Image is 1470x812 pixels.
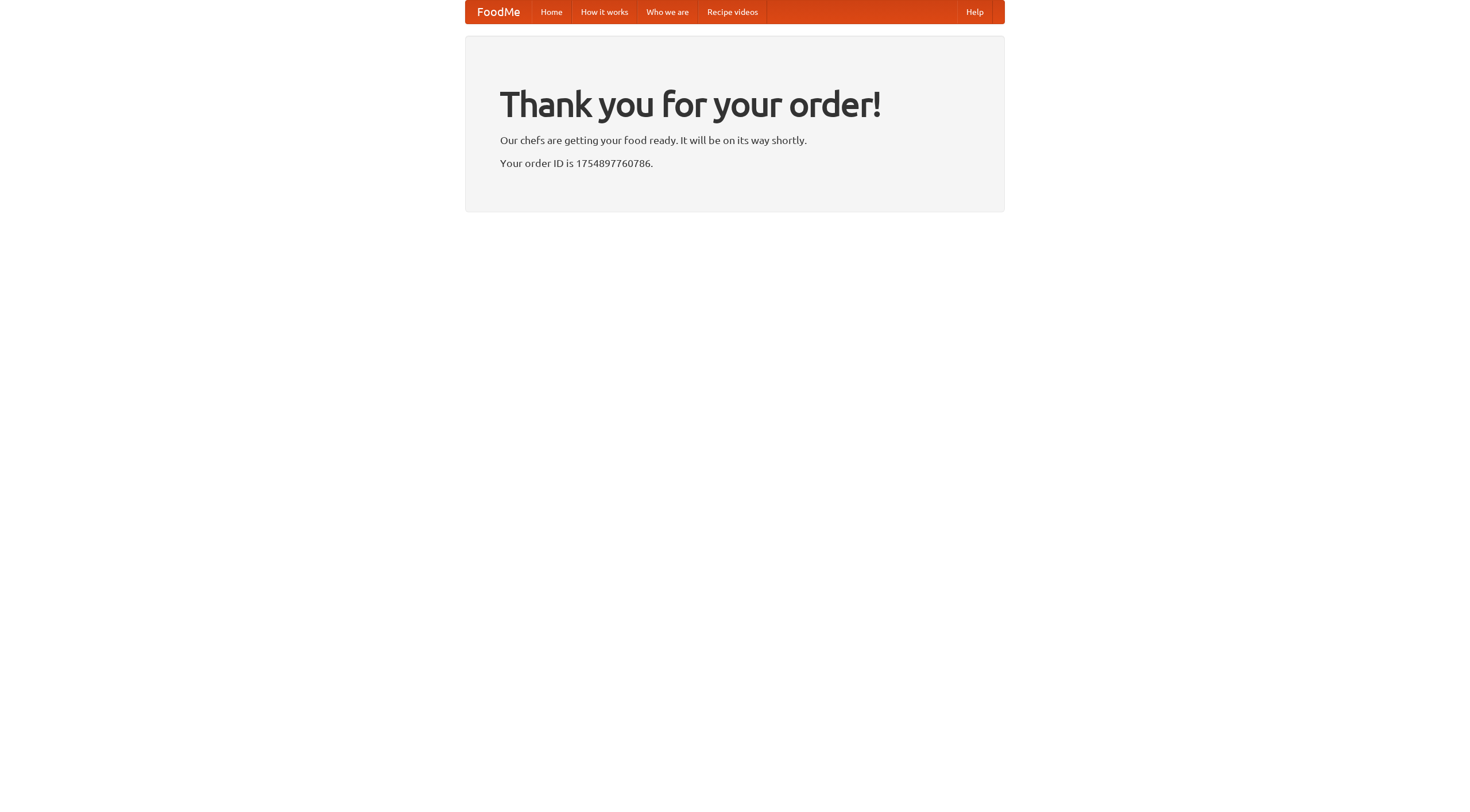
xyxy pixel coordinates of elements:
a: Home [532,1,572,24]
h1: Thank you for your order! [500,76,970,131]
a: FoodMe [466,1,532,24]
a: Recipe videos [698,1,767,24]
a: How it works [572,1,637,24]
p: Your order ID is 1754897760786. [500,154,970,172]
a: Who we are [637,1,698,24]
a: Help [957,1,993,24]
p: Our chefs are getting your food ready. It will be on its way shortly. [500,131,970,149]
